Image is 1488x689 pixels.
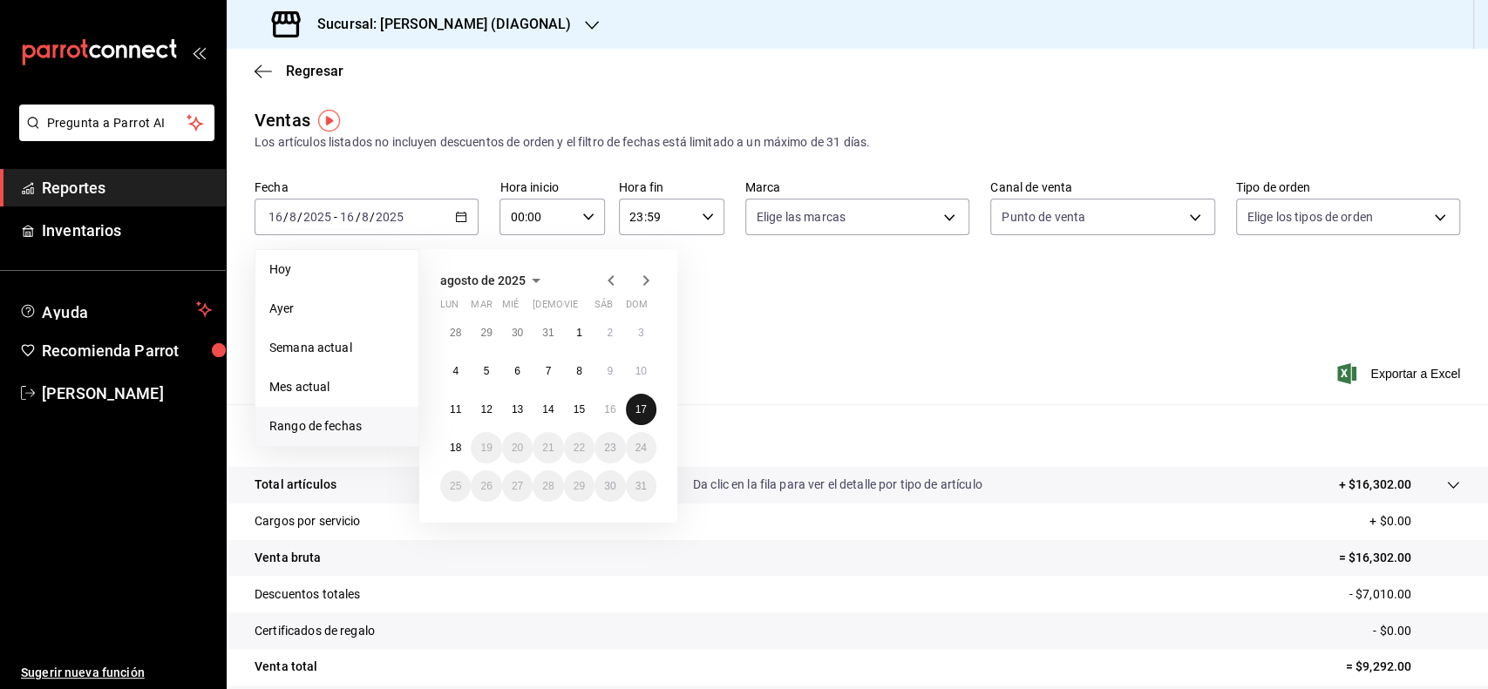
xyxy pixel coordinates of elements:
[502,470,533,502] button: 27 de agosto de 2025
[268,210,283,224] input: --
[255,107,310,133] div: Ventas
[440,394,471,425] button: 11 de agosto de 2025
[440,355,471,387] button: 4 de agosto de 2025
[480,327,492,339] abbr: 29 de julio de 2025
[42,176,212,199] span: Reportes
[361,210,370,224] input: --
[595,355,625,387] button: 9 de agosto de 2025
[440,432,471,463] button: 18 de agosto de 2025
[255,476,336,494] p: Total artículos
[339,210,355,224] input: --
[502,299,519,317] abbr: miércoles
[564,317,595,348] button: 1 de agosto de 2025
[542,327,554,339] abbr: 31 de julio de 2025
[595,470,625,502] button: 30 de agosto de 2025
[512,327,523,339] abbr: 30 de julio de 2025
[255,63,343,79] button: Regresar
[564,394,595,425] button: 15 de agosto de 2025
[693,476,982,494] p: Da clic en la fila para ver el detalle por tipo de artículo
[626,299,648,317] abbr: domingo
[471,299,492,317] abbr: martes
[1349,585,1460,604] p: - $7,010.00
[370,210,375,224] span: /
[192,45,206,59] button: open_drawer_menu
[533,470,563,502] button: 28 de agosto de 2025
[302,210,332,224] input: ----
[471,470,501,502] button: 26 de agosto de 2025
[255,549,321,567] p: Venta bruta
[595,299,613,317] abbr: sábado
[19,105,214,141] button: Pregunta a Parrot AI
[1338,476,1411,494] p: + $16,302.00
[1341,363,1460,384] button: Exportar a Excel
[269,339,404,357] span: Semana actual
[12,126,214,145] a: Pregunta a Parrot AI
[745,181,969,193] label: Marca
[502,317,533,348] button: 30 de julio de 2025
[440,270,547,291] button: agosto de 2025
[514,365,520,377] abbr: 6 de agosto de 2025
[576,365,582,377] abbr: 8 de agosto de 2025
[1346,658,1460,676] p: = $9,292.00
[1247,208,1373,226] span: Elige los tipos de orden
[595,394,625,425] button: 16 de agosto de 2025
[533,355,563,387] button: 7 de agosto de 2025
[255,658,317,676] p: Venta total
[303,14,571,35] h3: Sucursal: [PERSON_NAME] (DIAGONAL)
[452,365,459,377] abbr: 4 de agosto de 2025
[595,432,625,463] button: 23 de agosto de 2025
[546,365,552,377] abbr: 7 de agosto de 2025
[255,181,479,193] label: Fecha
[480,403,492,415] abbr: 12 de agosto de 2025
[619,181,724,193] label: Hora fin
[355,210,360,224] span: /
[564,432,595,463] button: 22 de agosto de 2025
[564,470,595,502] button: 29 de agosto de 2025
[21,664,212,682] span: Sugerir nueva función
[626,355,656,387] button: 10 de agosto de 2025
[480,480,492,492] abbr: 26 de agosto de 2025
[635,365,647,377] abbr: 10 de agosto de 2025
[42,299,189,320] span: Ayuda
[471,394,501,425] button: 12 de agosto de 2025
[42,339,212,362] span: Recomienda Parrot
[502,394,533,425] button: 13 de agosto de 2025
[255,622,375,640] p: Certificados de regalo
[626,394,656,425] button: 17 de agosto de 2025
[289,210,297,224] input: --
[283,210,289,224] span: /
[255,425,1460,446] p: Resumen
[574,403,585,415] abbr: 15 de agosto de 2025
[635,403,647,415] abbr: 17 de agosto de 2025
[318,110,340,132] img: Tooltip marker
[42,382,212,405] span: [PERSON_NAME]
[255,512,361,530] p: Cargos por servicio
[450,327,461,339] abbr: 28 de julio de 2025
[297,210,302,224] span: /
[42,219,212,242] span: Inventarios
[334,210,337,224] span: -
[499,181,605,193] label: Hora inicio
[1236,181,1460,193] label: Tipo de orden
[542,403,554,415] abbr: 14 de agosto de 2025
[564,355,595,387] button: 8 de agosto de 2025
[542,442,554,454] abbr: 21 de agosto de 2025
[440,470,471,502] button: 25 de agosto de 2025
[269,260,404,279] span: Hoy
[375,210,404,224] input: ----
[574,442,585,454] abbr: 22 de agosto de 2025
[450,480,461,492] abbr: 25 de agosto de 2025
[502,355,533,387] button: 6 de agosto de 2025
[255,585,360,604] p: Descuentos totales
[533,317,563,348] button: 31 de julio de 2025
[607,327,613,339] abbr: 2 de agosto de 2025
[286,63,343,79] span: Regresar
[574,480,585,492] abbr: 29 de agosto de 2025
[471,355,501,387] button: 5 de agosto de 2025
[440,274,526,287] span: agosto de 2025
[533,394,563,425] button: 14 de agosto de 2025
[450,403,461,415] abbr: 11 de agosto de 2025
[626,317,656,348] button: 3 de agosto de 2025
